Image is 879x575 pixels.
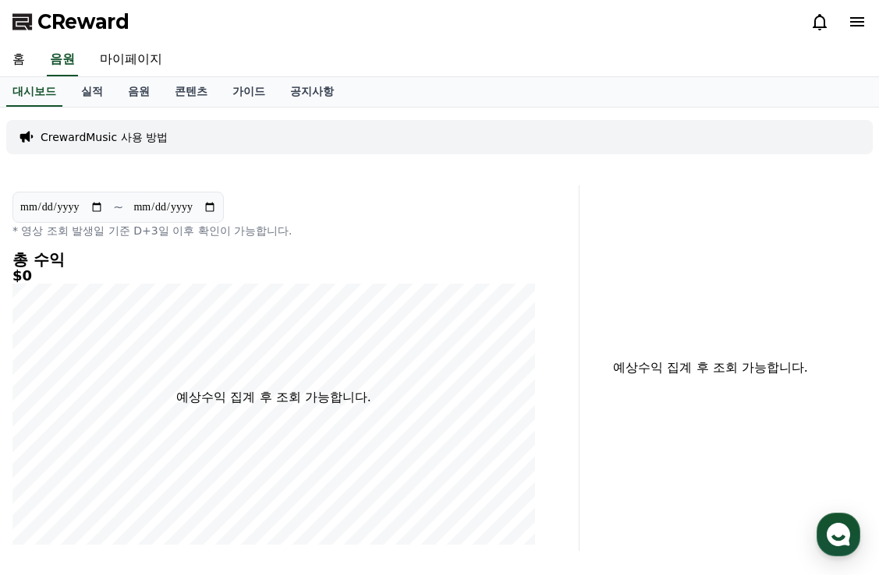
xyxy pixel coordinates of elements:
a: 음원 [47,44,78,76]
p: ~ [113,198,123,217]
h4: 총 수익 [12,251,535,268]
a: CrewardMusic 사용 방법 [41,129,168,145]
a: 음원 [115,77,162,107]
span: CReward [37,9,129,34]
a: 가이드 [220,77,278,107]
a: CReward [12,9,129,34]
a: 마이페이지 [87,44,175,76]
a: 실적 [69,77,115,107]
p: * 영상 조회 발생일 기준 D+3일 이후 확인이 가능합니다. [12,223,535,238]
p: 예상수익 집계 후 조회 가능합니다. [176,388,370,407]
a: 콘텐츠 [162,77,220,107]
p: 예상수익 집계 후 조회 가능합니다. [592,358,829,377]
h5: $0 [12,268,535,284]
a: 공지사항 [278,77,346,107]
a: 대시보드 [6,77,62,107]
